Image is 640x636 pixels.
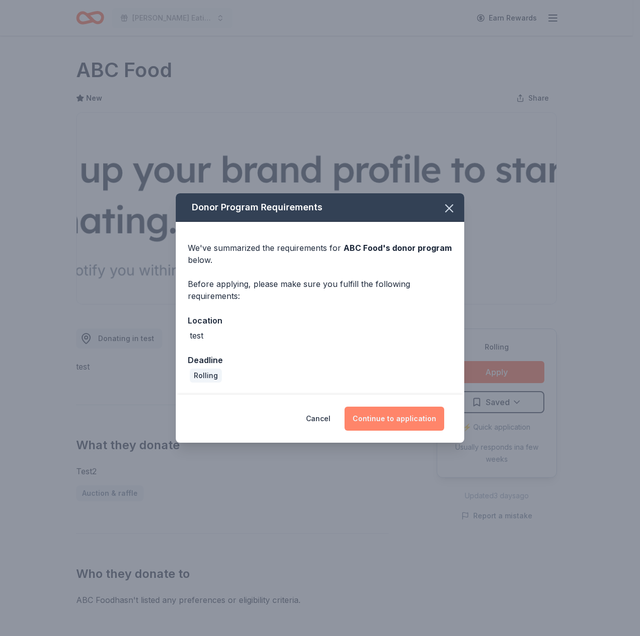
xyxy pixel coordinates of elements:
[188,278,452,302] div: Before applying, please make sure you fulfill the following requirements:
[345,407,444,431] button: Continue to application
[188,354,452,367] div: Deadline
[188,314,452,327] div: Location
[188,242,452,266] div: We've summarized the requirements for below.
[190,369,222,383] div: Rolling
[190,330,203,342] div: test
[176,193,464,222] div: Donor Program Requirements
[344,243,452,253] span: ABC Food 's donor program
[306,407,331,431] button: Cancel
